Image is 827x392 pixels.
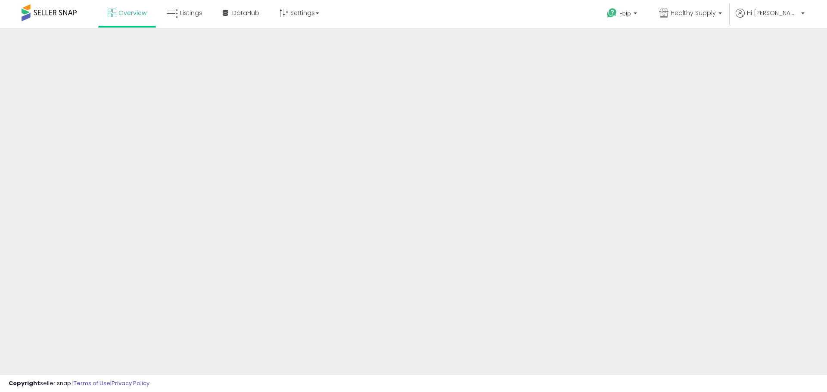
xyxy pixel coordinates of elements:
[232,9,259,17] span: DataHub
[747,9,799,17] span: Hi [PERSON_NAME]
[606,8,617,19] i: Get Help
[671,9,716,17] span: Healthy Supply
[74,379,110,387] a: Terms of Use
[9,380,149,388] div: seller snap | |
[9,379,40,387] strong: Copyright
[118,9,146,17] span: Overview
[112,379,149,387] a: Privacy Policy
[736,9,805,28] a: Hi [PERSON_NAME]
[619,10,631,17] span: Help
[180,9,202,17] span: Listings
[600,1,646,28] a: Help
